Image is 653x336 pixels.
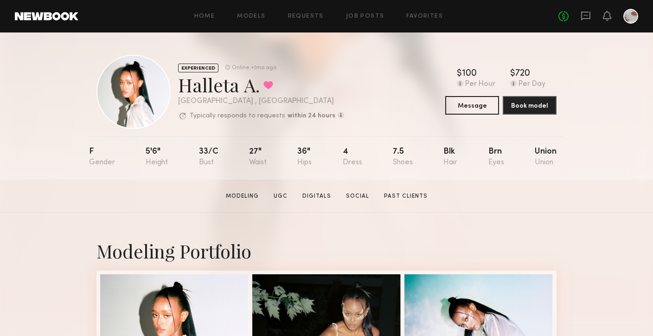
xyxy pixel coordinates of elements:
[249,148,267,167] div: 27"
[519,80,545,89] div: Per Day
[457,69,462,78] div: $
[406,13,443,19] a: Favorites
[535,148,557,167] div: Union
[178,64,218,72] div: EXPERIENCED
[194,13,215,19] a: Home
[465,80,495,89] div: Per Hour
[297,148,312,167] div: 36"
[89,148,115,167] div: F
[342,192,373,200] a: Social
[515,69,530,78] div: 720
[232,65,276,71] div: Online +1mo ago
[343,148,362,167] div: 4
[237,13,265,19] a: Models
[288,113,335,119] b: within 24 hours
[380,192,431,200] a: Past Clients
[190,113,285,119] p: Typically responds to requests
[462,69,477,78] div: 100
[393,148,413,167] div: 7.5
[222,192,262,200] a: Modeling
[510,69,515,78] div: $
[346,13,384,19] a: Job Posts
[199,148,218,167] div: 33/c
[488,148,504,167] div: Brn
[96,239,557,263] div: Modeling Portfolio
[178,72,344,97] div: Halleta A.
[443,148,457,167] div: Blk
[270,192,291,200] a: UGC
[146,148,168,167] div: 5'6"
[445,96,499,115] button: Message
[178,97,344,105] div: [GEOGRAPHIC_DATA] , [GEOGRAPHIC_DATA]
[299,192,335,200] a: Digitals
[503,96,557,115] button: Book model
[288,13,324,19] a: Requests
